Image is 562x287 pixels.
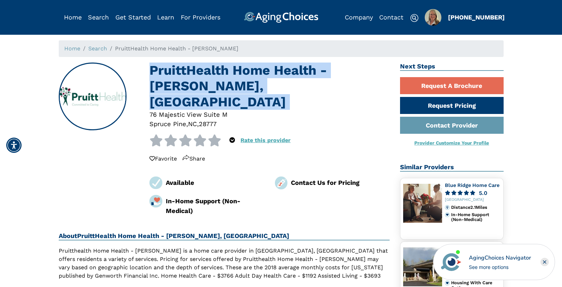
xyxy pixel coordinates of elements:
[425,9,441,26] div: Popover trigger
[182,155,205,163] div: Share
[540,258,549,266] div: Close
[439,250,463,274] img: avatar
[445,182,499,188] a: Blue Ridge Home Care
[149,63,390,110] h1: PruittHealth Home Health - [PERSON_NAME], [GEOGRAPHIC_DATA]
[181,14,220,21] a: For Providers
[345,14,373,21] a: Company
[115,14,151,21] a: Get Started
[6,138,22,153] div: Accessibility Menu
[241,137,291,143] a: Rate this provider
[149,110,390,119] div: 76 Majestic View Suite M
[479,190,487,196] div: 5.0
[445,212,450,217] img: primary.svg
[445,198,500,202] div: [GEOGRAPHIC_DATA]
[157,14,174,21] a: Learn
[414,140,489,146] a: Provider Customize Your Profile
[425,9,441,26] img: 0d6ac745-f77c-4484-9392-b54ca61ede62.jpg
[400,97,504,114] a: Request Pricing
[451,205,500,210] div: Distance 2.1 Miles
[64,45,80,52] a: Home
[229,134,235,146] div: Popover trigger
[59,40,504,57] nav: breadcrumb
[410,14,418,22] img: search-icon.svg
[88,12,109,23] div: Popover trigger
[115,45,238,52] span: PruittHealth Home Health - [PERSON_NAME]
[379,14,404,21] a: Contact
[186,120,188,128] span: ,
[451,212,500,222] div: In-Home Support (Non-Medical)
[400,117,504,134] a: Contact Provider
[469,263,531,271] div: See more options
[291,178,390,187] div: Contact Us for Pricing
[166,196,264,215] div: In-Home Support (Non-Medical)
[188,120,197,128] span: NC
[400,77,504,94] a: Request A Brochure
[88,45,107,52] a: Search
[445,280,450,285] img: primary.svg
[469,254,531,262] div: AgingChoices Navigator
[197,120,199,128] span: ,
[64,14,82,21] a: Home
[199,119,217,129] div: 28777
[149,155,177,163] div: Favorite
[400,163,504,172] h2: Similar Providers
[166,178,264,187] div: Available
[445,190,500,196] a: 5.0
[448,14,505,21] a: [PHONE_NUMBER]
[445,205,450,210] img: distance.svg
[149,120,186,128] span: Spruce Pine
[244,12,318,23] img: AgingChoices
[400,63,504,71] h2: Next Steps
[59,232,390,240] h2: About PruittHealth Home Health - [PERSON_NAME], [GEOGRAPHIC_DATA]
[59,87,126,106] img: PruittHealth Home Health - Mitchell, Spruce Pine NC
[88,14,109,21] a: Search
